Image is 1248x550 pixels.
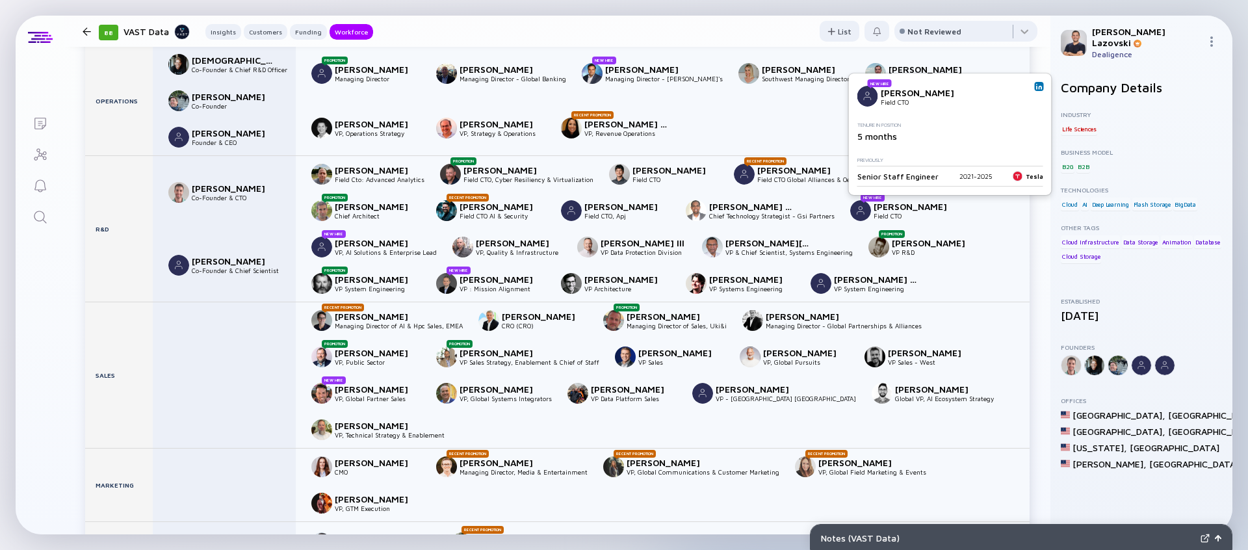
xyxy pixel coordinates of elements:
[865,63,886,84] img: Gil Arbel picture
[603,310,624,331] img: Stuart Abbott picture
[322,340,348,348] div: Promotion
[584,285,670,293] div: VP Architecture
[1061,122,1097,135] div: Life Sciences
[460,129,545,137] div: VP, Strategy & Operations
[584,201,670,212] div: [PERSON_NAME]
[311,310,332,331] img: Christopher Huggins picture
[335,285,421,293] div: VP System Engineering
[463,176,593,183] div: Field CTO, Cyber Resiliency & Virtualization
[335,431,445,439] div: VP, Technical Strategy & Enablement
[85,156,153,302] div: R&D
[450,157,476,165] div: Promotion
[168,255,189,276] img: Avi Goren picture
[584,274,670,285] div: [PERSON_NAME]
[192,194,278,202] div: Co-Founder & CTO
[757,176,860,183] div: Field CTO Global Alliances & Oems
[322,304,364,311] div: Recent Promotion
[1061,297,1222,305] div: Established
[311,237,332,257] img: Ofir Zan picture
[605,75,723,83] div: Managing Director - [PERSON_NAME]'s
[335,468,421,476] div: CMO
[762,64,848,75] div: [PERSON_NAME]
[502,311,588,322] div: [PERSON_NAME]
[311,456,332,477] img: Marianne Budnik picture
[614,450,656,458] div: Recent Promotion
[244,25,287,38] div: Customers
[1061,309,1222,322] div: [DATE]
[686,200,707,221] img: Edwin GS P Nadar picture
[476,237,562,248] div: [PERSON_NAME]
[322,267,348,274] div: Promotion
[881,98,967,106] div: Field CTO
[766,322,922,330] div: Managing Director - Global Partnerships & Alliances
[311,347,332,367] img: Randy Hayes picture
[1013,171,1043,181] div: Tesla
[16,138,64,169] a: Investor Map
[1149,458,1239,469] div: [GEOGRAPHIC_DATA]
[1132,198,1172,211] div: Flash Storage
[311,383,332,404] img: John Cedillo picture
[692,383,713,404] img: Sunil Chavan picture
[192,55,278,66] div: [DEMOGRAPHIC_DATA] Fienblit
[1173,198,1197,211] div: BigData
[1072,442,1127,453] div: [US_STATE] ,
[879,230,905,238] div: Promotion
[762,75,850,83] div: Southwest Managing Director
[738,63,759,84] img: Chelsea Bedard picture
[907,27,961,36] div: Not Reviewed
[861,194,885,202] div: New Hire
[192,255,278,267] div: [PERSON_NAME]
[1061,343,1222,351] div: Founders
[335,248,437,256] div: VP, AI Solutions & Enterprise Lead
[192,183,278,194] div: [PERSON_NAME]
[16,107,64,138] a: Lists
[889,64,974,75] div: [PERSON_NAME]
[857,131,1038,142] div: 5 months
[168,90,189,111] img: Jeff Denworth picture
[447,267,471,274] div: New Hire
[322,376,346,384] div: New Hire
[818,457,904,468] div: [PERSON_NAME]
[592,57,616,64] div: New Hire
[311,419,332,440] img: Robert Benoit picture
[330,24,373,40] button: Workforce
[478,310,499,331] img: Rick Scurfield picture
[311,273,332,294] img: Billy Crafton picture
[1013,171,1023,181] img: Tesla logo
[1194,235,1221,248] div: Database
[335,118,421,129] div: [PERSON_NAME]
[192,66,287,73] div: Co-Founder & Chief R&D Officer
[335,129,421,137] div: VP, Operations Strategy
[335,533,421,544] div: [PERSON_NAME]
[168,127,189,148] img: Renen Hallak picture
[205,24,241,40] button: Insights
[1061,198,1079,211] div: Cloud
[561,118,582,138] img: Cristina (Schwartz) Hasson picture
[335,322,463,330] div: Managing Director of AI & Hpc Sales, EMEA
[440,164,461,185] img: Rob Girard picture
[1061,160,1074,173] div: B2G
[436,383,457,404] img: Rod Gardner picture
[1130,442,1219,453] div: [GEOGRAPHIC_DATA]
[335,420,421,431] div: [PERSON_NAME]
[192,127,278,138] div: [PERSON_NAME]
[502,322,588,330] div: CRO (CRO)
[627,468,779,476] div: VP, Global Communications & Customer Marketing
[709,201,795,212] div: [PERSON_NAME] [PERSON_NAME]
[335,64,421,75] div: [PERSON_NAME]
[460,75,566,83] div: Managing Director - Global Banking
[584,118,670,129] div: [PERSON_NAME] ([PERSON_NAME]) [PERSON_NAME]
[888,347,974,358] div: [PERSON_NAME]
[561,200,582,221] img: Scott Howard picture
[857,157,1038,163] div: Previously
[716,384,801,395] div: [PERSON_NAME]
[16,200,64,231] a: Search
[1061,111,1222,118] div: Industry
[627,311,712,322] div: [PERSON_NAME]
[702,237,723,257] img: Subramanian Kartik, Ph. D picture
[335,164,421,176] div: [PERSON_NAME]
[1061,459,1070,468] img: United States Flag
[460,285,545,293] div: VP : Mission Alignment
[192,102,278,110] div: Co-Founder
[766,311,851,322] div: [PERSON_NAME]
